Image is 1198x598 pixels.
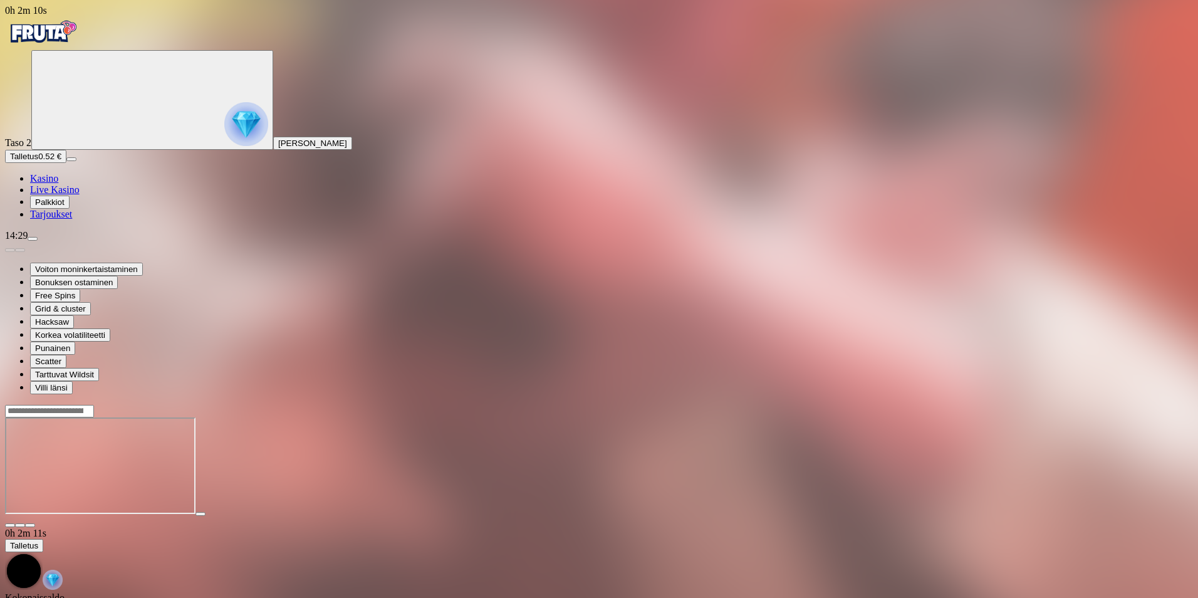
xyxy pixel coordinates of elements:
img: reward-icon [43,570,63,590]
span: Talletus [10,541,38,550]
iframe: Wanted Dead or a Wild [5,417,195,514]
img: Fruta [5,16,80,48]
span: 14:29 [5,230,28,241]
span: Hacksaw [35,317,69,327]
span: Grid & cluster [35,304,86,313]
button: next slide [15,248,25,252]
span: Korkea volatiliteetti [35,330,105,340]
button: play icon [195,512,206,516]
span: Bonuksen ostaminen [35,278,113,287]
span: Punainen [35,344,70,353]
button: Talletusplus icon0.52 € [5,150,66,163]
span: user session time [5,528,46,538]
span: user session time [5,5,47,16]
span: Voiton moninkertaistaminen [35,265,138,274]
button: reward iconPalkkiot [30,196,70,209]
span: [PERSON_NAME] [278,139,347,148]
span: Villi länsi [35,383,68,392]
span: Free Spins [35,291,75,300]
button: [PERSON_NAME] [273,137,352,150]
button: Scatter [30,355,66,368]
img: reward progress [224,102,268,146]
span: Kasino [30,173,58,184]
button: Tarttuvat Wildsit [30,368,99,381]
button: Korkea volatiliteetti [30,328,110,342]
div: Game menu [5,528,1193,592]
button: Grid & cluster [30,302,91,315]
span: Live Kasino [30,184,80,195]
span: Scatter [35,357,61,366]
input: Search [5,405,94,417]
span: 0.52 € [38,152,61,161]
a: gift-inverted iconTarjoukset [30,209,72,219]
button: Villi länsi [30,381,73,394]
a: Fruta [5,39,80,50]
button: fullscreen icon [25,523,35,527]
span: Taso 2 [5,137,31,148]
button: Hacksaw [30,315,74,328]
span: Talletus [10,152,38,161]
nav: Primary [5,16,1193,220]
span: Palkkiot [35,197,65,207]
button: prev slide [5,248,15,252]
button: menu [66,157,76,161]
button: chevron-down icon [15,523,25,527]
button: close icon [5,523,15,527]
span: Tarjoukset [30,209,72,219]
button: reward progress [31,50,273,150]
span: Tarttuvat Wildsit [35,370,94,379]
a: poker-chip iconLive Kasino [30,184,80,195]
a: diamond iconKasino [30,173,58,184]
button: Free Spins [30,289,80,302]
button: Talletus [5,539,43,552]
button: menu [28,237,38,241]
button: Voiton moninkertaistaminen [30,263,143,276]
button: Punainen [30,342,75,355]
button: Bonuksen ostaminen [30,276,118,289]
